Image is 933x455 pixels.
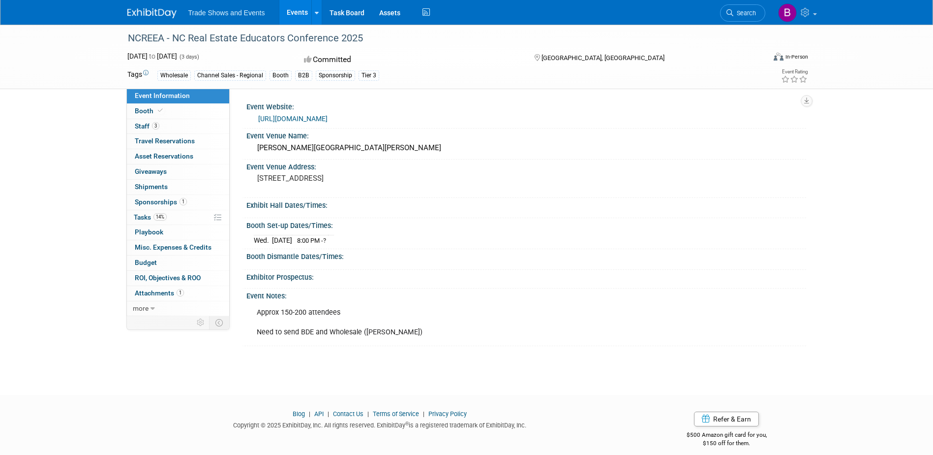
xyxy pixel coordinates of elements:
div: $500 Amazon gift card for you, [647,424,806,447]
span: Search [733,9,756,17]
div: Event Venue Name: [246,129,806,141]
div: Tier 3 [359,70,379,81]
span: more [133,304,149,312]
a: [URL][DOMAIN_NAME] [258,115,328,123]
a: Travel Reservations [127,134,229,149]
span: Giveaways [135,167,167,175]
div: Event Format [707,51,809,66]
pre: [STREET_ADDRESS] [257,174,469,183]
span: | [365,410,371,418]
span: Budget [135,259,157,266]
div: Exhibit Hall Dates/Times: [246,198,806,210]
a: Giveaways [127,164,229,179]
a: Misc. Expenses & Credits [127,240,229,255]
div: Wholesale [157,70,191,81]
a: ROI, Objectives & ROO [127,271,229,286]
a: Event Information [127,89,229,103]
img: Barbara Wilkinson [778,3,797,22]
span: Event Information [135,92,190,99]
i: Booth reservation complete [158,108,163,113]
div: Committed [301,51,518,68]
a: Search [720,4,765,22]
sup: ® [405,421,409,426]
span: ? [323,237,326,244]
span: Sponsorships [135,198,187,206]
div: Approx 150-200 attendees Need to send BDE and Wholesale ([PERSON_NAME]) [250,303,697,342]
div: Booth Set-up Dates/Times: [246,218,806,230]
span: [DATE] [DATE] [127,52,177,60]
td: Tags [127,69,149,81]
div: Exhibitor Prospectus: [246,270,806,282]
a: Tasks14% [127,210,229,225]
a: more [127,301,229,316]
span: (3 days) [179,54,199,60]
a: Terms of Service [373,410,419,418]
span: Playbook [135,228,163,236]
span: 14% [153,213,167,221]
span: Trade Shows and Events [188,9,265,17]
span: Misc. Expenses & Credits [135,243,211,251]
span: Asset Reservations [135,152,193,160]
td: Wed. [254,235,272,245]
span: | [421,410,427,418]
a: Playbook [127,225,229,240]
span: to [148,52,157,60]
div: Booth Dismantle Dates/Times: [246,249,806,261]
a: Staff3 [127,119,229,134]
span: Staff [135,122,159,130]
span: 3 [152,122,159,130]
span: [GEOGRAPHIC_DATA], [GEOGRAPHIC_DATA] [542,54,664,62]
a: Asset Reservations [127,149,229,164]
span: 8:00 PM - [297,237,326,244]
div: [PERSON_NAME][GEOGRAPHIC_DATA][PERSON_NAME] [254,140,799,156]
a: Contact Us [333,410,363,418]
div: Event Rating [781,69,808,74]
div: Sponsorship [316,70,355,81]
td: [DATE] [272,235,292,245]
span: | [325,410,331,418]
div: Booth [270,70,292,81]
a: Blog [293,410,305,418]
a: Privacy Policy [428,410,467,418]
span: Shipments [135,183,168,191]
a: Budget [127,256,229,270]
span: Attachments [135,289,184,297]
span: Tasks [134,213,167,221]
div: Event Website: [246,99,806,112]
span: | [306,410,313,418]
div: NCREEA - NC Real Estate Educators Conference 2025 [124,30,751,47]
span: ROI, Objectives & ROO [135,274,201,282]
div: Channel Sales - Regional [194,70,266,81]
div: Event Venue Address: [246,160,806,172]
img: ExhibitDay [127,8,177,18]
span: 1 [177,289,184,296]
div: $150 off for them. [647,439,806,448]
div: Copyright © 2025 ExhibitDay, Inc. All rights reserved. ExhibitDay is a registered trademark of Ex... [127,419,633,430]
a: Booth [127,104,229,119]
a: Shipments [127,180,229,195]
span: Booth [135,107,165,115]
div: B2B [295,70,312,81]
a: Attachments1 [127,286,229,301]
a: Sponsorships1 [127,195,229,210]
a: Refer & Earn [694,412,759,426]
td: Toggle Event Tabs [209,316,229,329]
span: 1 [180,198,187,205]
a: API [314,410,324,418]
div: In-Person [785,53,808,61]
td: Personalize Event Tab Strip [192,316,210,329]
span: Travel Reservations [135,137,195,145]
div: Event Notes: [246,289,806,301]
img: Format-Inperson.png [774,53,783,61]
